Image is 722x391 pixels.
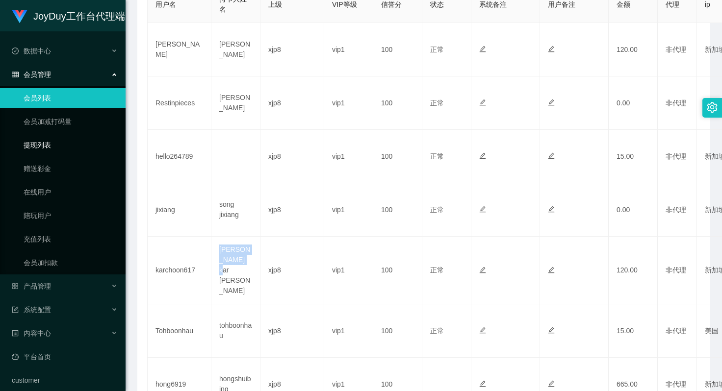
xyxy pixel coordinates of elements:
[609,76,658,130] td: 0.00
[148,130,211,183] td: hello264789
[705,0,710,8] span: ip
[430,266,444,274] span: 正常
[24,159,118,178] a: 赠送彩金
[33,0,125,32] h1: JoyDuy工作台代理端
[260,304,324,358] td: xjp8
[373,304,422,358] td: 100
[12,12,125,20] a: JoyDuy工作台代理端
[24,88,118,108] a: 会员列表
[666,99,686,107] span: 非代理
[148,76,211,130] td: Restinpieces
[324,304,373,358] td: vip1
[24,182,118,202] a: 在线用户
[155,0,176,8] span: 用户名
[12,329,51,337] span: 内容中心
[430,0,444,8] span: 状态
[324,237,373,304] td: vip1
[609,237,658,304] td: 120.00
[24,229,118,249] a: 充值列表
[324,183,373,237] td: vip1
[548,327,555,334] i: 图标: edit
[666,46,686,53] span: 非代理
[260,23,324,76] td: xjp8
[148,304,211,358] td: Tohboonhau
[609,304,658,358] td: 15.00
[548,0,575,8] span: 用户备注
[430,206,444,214] span: 正常
[12,48,19,54] i: 图标: check-circle-o
[381,0,402,8] span: 信誉分
[548,152,555,159] i: 图标: edit
[148,183,211,237] td: jixiang
[260,237,324,304] td: xjp8
[24,135,118,155] a: 提现列表
[548,99,555,106] i: 图标: edit
[479,99,486,106] i: 图标: edit
[548,206,555,213] i: 图标: edit
[430,327,444,335] span: 正常
[24,253,118,272] a: 会员加扣款
[268,0,282,8] span: 上级
[12,306,19,313] i: 图标: form
[373,76,422,130] td: 100
[12,282,51,290] span: 产品管理
[12,47,51,55] span: 数据中心
[373,130,422,183] td: 100
[148,23,211,76] td: [PERSON_NAME]
[24,112,118,131] a: 会员加减打码量
[211,237,260,304] td: [PERSON_NAME] kar [PERSON_NAME]
[609,23,658,76] td: 120.00
[12,306,51,314] span: 系统配置
[548,267,555,273] i: 图标: edit
[260,76,324,130] td: xjp8
[479,327,486,334] i: 图标: edit
[548,46,555,52] i: 图标: edit
[211,183,260,237] td: song jixiang
[12,347,118,367] a: 图标: dashboard平台首页
[324,130,373,183] td: vip1
[148,237,211,304] td: karchoon617
[430,46,444,53] span: 正常
[430,99,444,107] span: 正常
[479,0,507,8] span: 系统备注
[373,23,422,76] td: 100
[12,330,19,337] i: 图标: profile
[211,23,260,76] td: [PERSON_NAME]
[666,380,686,388] span: 非代理
[12,283,19,290] i: 图标: appstore-o
[324,23,373,76] td: vip1
[332,0,357,8] span: VIP等级
[324,76,373,130] td: vip1
[479,206,486,213] i: 图标: edit
[260,183,324,237] td: xjp8
[260,130,324,183] td: xjp8
[666,327,686,335] span: 非代理
[479,380,486,387] i: 图标: edit
[666,152,686,160] span: 非代理
[12,10,27,24] img: logo.9652507e.png
[12,71,19,78] i: 图标: table
[12,370,118,390] a: customer
[548,380,555,387] i: 图标: edit
[373,183,422,237] td: 100
[24,206,118,225] a: 陪玩用户
[479,46,486,52] i: 图标: edit
[12,71,51,78] span: 会员管理
[609,183,658,237] td: 0.00
[666,266,686,274] span: 非代理
[666,0,679,8] span: 代理
[211,304,260,358] td: tohboonhau
[617,0,630,8] span: 金额
[479,267,486,273] i: 图标: edit
[373,237,422,304] td: 100
[430,152,444,160] span: 正常
[609,130,658,183] td: 15.00
[479,152,486,159] i: 图标: edit
[707,102,718,113] i: 图标: setting
[211,76,260,130] td: [PERSON_NAME]
[666,206,686,214] span: 非代理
